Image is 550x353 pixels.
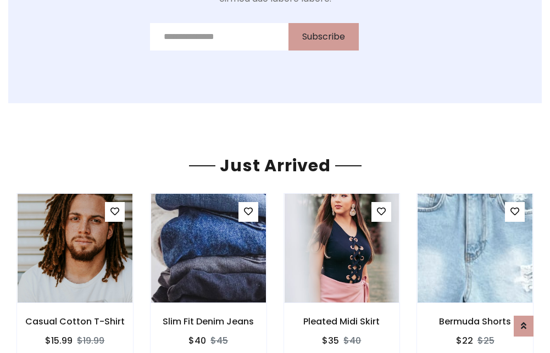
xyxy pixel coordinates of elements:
h6: Pleated Midi Skirt [284,316,400,327]
del: $25 [477,334,495,347]
h6: Slim Fit Denim Jeans [151,316,266,327]
span: Just Arrived [215,154,335,177]
h6: $15.99 [45,335,73,346]
h6: $35 [322,335,339,346]
button: Subscribe [288,23,359,51]
h6: $22 [456,335,473,346]
del: $45 [210,334,228,347]
del: $19.99 [77,334,104,347]
h6: Bermuda Shorts [417,316,533,327]
del: $40 [343,334,361,347]
h6: $40 [188,335,206,346]
h6: Casual Cotton T-Shirt [17,316,133,327]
